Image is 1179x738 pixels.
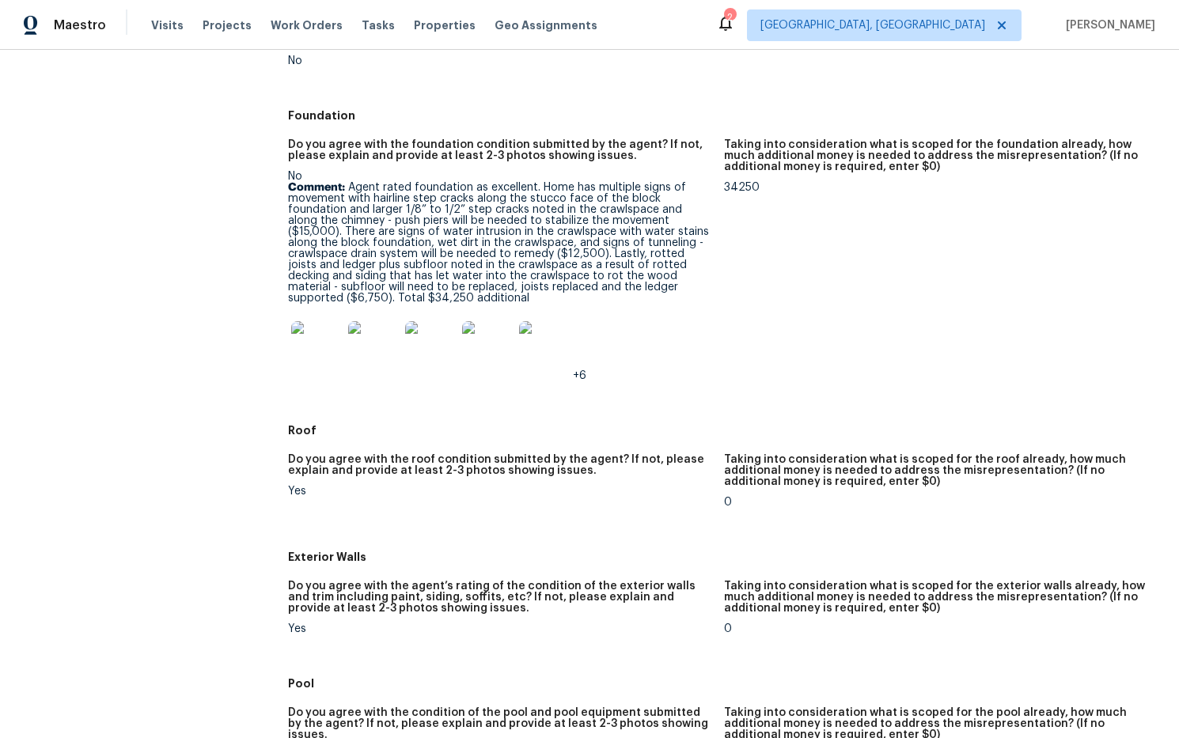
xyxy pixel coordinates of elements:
[573,370,586,381] span: +6
[414,17,476,33] span: Properties
[271,17,343,33] span: Work Orders
[203,17,252,33] span: Projects
[288,623,711,634] div: Yes
[151,17,184,33] span: Visits
[288,182,711,304] p: Agent rated foundation as excellent. Home has multiple signs of movement with hairline step crack...
[724,454,1147,487] h5: Taking into consideration what is scoped for the roof already, how much additional money is neede...
[724,497,1147,508] div: 0
[760,17,985,33] span: [GEOGRAPHIC_DATA], [GEOGRAPHIC_DATA]
[288,108,1160,123] h5: Foundation
[1060,17,1155,33] span: [PERSON_NAME]
[724,581,1147,614] h5: Taking into consideration what is scoped for the exterior walls already, how much additional mone...
[724,182,1147,193] div: 34250
[54,17,106,33] span: Maestro
[362,20,395,31] span: Tasks
[288,182,345,193] b: Comment:
[724,623,1147,634] div: 0
[288,581,711,614] h5: Do you agree with the agent’s rating of the condition of the exterior walls and trim including pa...
[288,422,1160,438] h5: Roof
[288,486,711,497] div: Yes
[288,55,711,66] div: No
[288,549,1160,565] h5: Exterior Walls
[724,9,735,25] div: 2
[724,139,1147,172] h5: Taking into consideration what is scoped for the foundation already, how much additional money is...
[495,17,597,33] span: Geo Assignments
[288,676,1160,691] h5: Pool
[288,171,711,381] div: No
[288,139,711,161] h5: Do you agree with the foundation condition submitted by the agent? If not, please explain and pro...
[288,454,711,476] h5: Do you agree with the roof condition submitted by the agent? If not, please explain and provide a...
